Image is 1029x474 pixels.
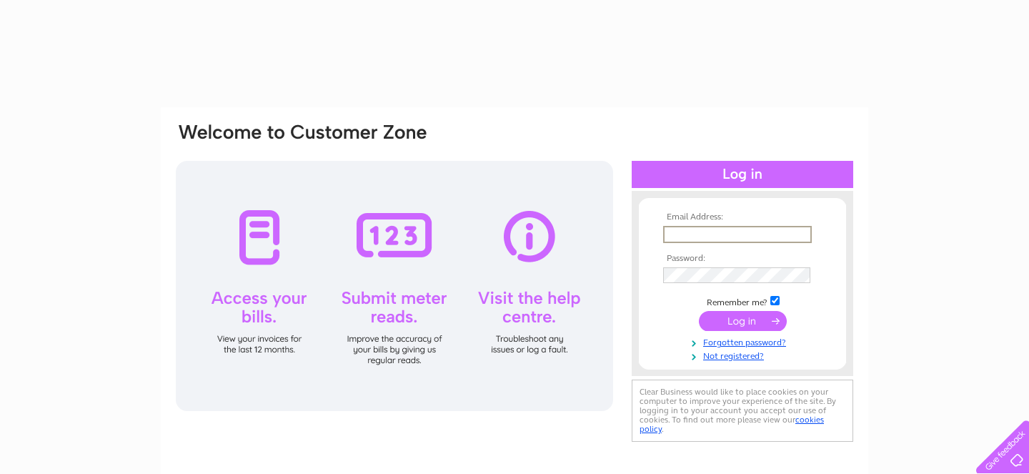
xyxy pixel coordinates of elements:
[699,311,787,331] input: Submit
[632,380,853,442] div: Clear Business would like to place cookies on your computer to improve your experience of the sit...
[663,348,825,362] a: Not registered?
[660,294,825,308] td: Remember me?
[663,335,825,348] a: Forgotten password?
[660,212,825,222] th: Email Address:
[660,254,825,264] th: Password:
[640,415,824,434] a: cookies policy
